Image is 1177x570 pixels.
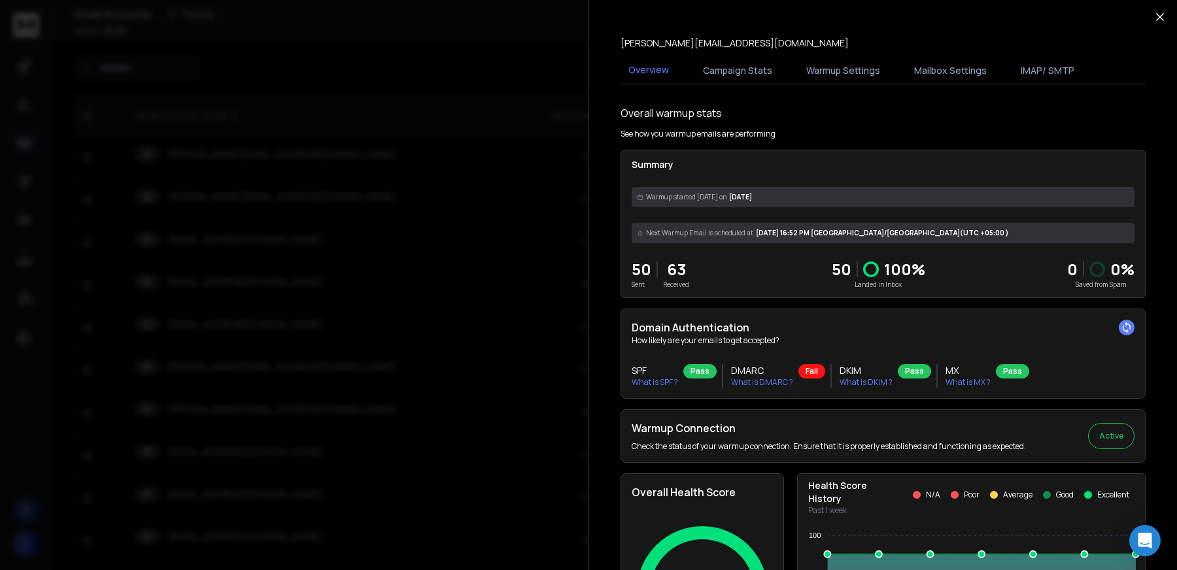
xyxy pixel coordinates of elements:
[632,223,1134,243] div: [DATE] 16:52 PM [GEOGRAPHIC_DATA]/[GEOGRAPHIC_DATA] (UTC +05:00 )
[621,129,776,139] p: See how you warmup emails are performing
[632,377,678,388] p: What is SPF ?
[1056,490,1074,500] p: Good
[808,505,887,516] p: Past 1 week
[840,377,893,388] p: What is DKIM ?
[621,37,849,50] p: [PERSON_NAME][EMAIL_ADDRESS][DOMAIN_NAME]
[695,56,780,85] button: Campaign Stats
[621,56,677,86] button: Overview
[663,280,689,290] p: Received
[1067,258,1078,280] strong: 0
[683,364,717,378] div: Pass
[898,364,931,378] div: Pass
[1110,259,1134,280] p: 0 %
[798,56,888,85] button: Warmup Settings
[946,377,991,388] p: What is MX ?
[906,56,995,85] button: Mailbox Settings
[1088,423,1134,449] button: Active
[646,192,726,202] span: Warmup started [DATE] on
[1003,490,1032,500] p: Average
[632,187,1134,207] div: [DATE]
[808,479,887,505] p: Health Score History
[946,364,991,377] h3: MX
[632,420,1026,436] h2: Warmup Connection
[663,259,689,280] p: 63
[996,364,1029,378] div: Pass
[832,280,925,290] p: Landed in Inbox
[621,105,722,121] h1: Overall warmup stats
[646,228,753,238] span: Next Warmup Email is scheduled at
[964,490,980,500] p: Poor
[632,484,773,500] h2: Overall Health Score
[1067,280,1134,290] p: Saved from Spam
[632,335,1134,346] p: How likely are your emails to get accepted?
[884,259,925,280] p: 100 %
[632,364,678,377] h3: SPF
[1013,56,1082,85] button: IMAP/ SMTP
[632,259,651,280] p: 50
[632,158,1134,171] p: Summary
[632,320,1134,335] h2: Domain Authentication
[926,490,940,500] p: N/A
[632,280,651,290] p: Sent
[731,364,793,377] h3: DMARC
[731,377,793,388] p: What is DMARC ?
[832,259,851,280] p: 50
[1097,490,1129,500] p: Excellent
[1129,525,1161,556] div: Open Intercom Messenger
[840,364,893,377] h3: DKIM
[798,364,825,378] div: Fail
[809,531,821,539] tspan: 100
[632,441,1026,452] p: Check the status of your warmup connection. Ensure that it is properly established and functionin...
